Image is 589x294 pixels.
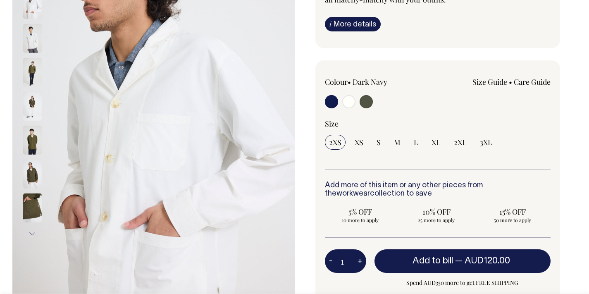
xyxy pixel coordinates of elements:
[329,207,392,217] span: 5% OFF
[372,135,385,150] input: S
[374,278,551,288] span: Spend AUD350 more to get FREE SHIPPING
[23,193,42,222] img: olive
[405,217,468,223] span: 25 more to apply
[514,77,551,87] a: Care Guide
[325,204,396,226] input: 5% OFF 10 more to apply
[476,135,496,150] input: 3XL
[454,137,467,147] span: 2XL
[329,217,392,223] span: 10 more to apply
[450,135,471,150] input: 2XL
[351,135,367,150] input: XS
[377,137,381,147] span: S
[455,257,512,265] span: —
[325,119,551,129] div: Size
[23,57,42,86] img: olive
[432,137,441,147] span: XL
[481,207,544,217] span: 15% OFF
[480,137,492,147] span: 3XL
[23,91,42,120] img: olive
[410,135,422,150] input: L
[325,253,336,270] button: -
[472,77,507,87] a: Size Guide
[353,253,366,270] button: +
[405,207,468,217] span: 10% OFF
[481,217,544,223] span: 50 more to apply
[374,249,551,272] button: Add to bill —AUD120.00
[401,204,472,226] input: 10% OFF 25 more to apply
[390,135,405,150] input: M
[477,204,548,226] input: 15% OFF 50 more to apply
[465,257,510,265] span: AUD120.00
[413,257,453,265] span: Add to bill
[23,159,42,188] img: olive
[414,137,418,147] span: L
[336,190,370,197] a: workwear
[325,135,346,150] input: 2XS
[23,24,42,53] img: off-white
[325,77,415,87] div: Colour
[329,19,331,28] span: i
[509,77,512,87] span: •
[329,137,341,147] span: 2XS
[427,135,445,150] input: XL
[26,225,38,243] button: Next
[325,17,381,31] a: iMore details
[353,77,387,87] label: Dark Navy
[348,77,351,87] span: •
[325,182,551,198] h6: Add more of this item or any other pieces from the collection to save
[355,137,363,147] span: XS
[394,137,401,147] span: M
[23,125,42,154] img: olive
